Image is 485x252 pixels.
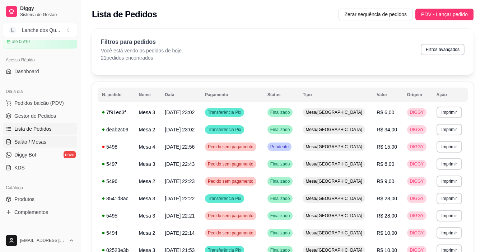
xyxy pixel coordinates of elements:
span: [DATE] 22:43 [165,161,195,167]
span: Pedido sem pagamento [206,178,255,184]
span: Mesa/[GEOGRAPHIC_DATA] [304,230,364,236]
span: Gestor de Pedidos [14,112,56,120]
div: 5498 [102,143,130,150]
button: Imprimir [437,176,462,187]
span: R$ 10,00 [377,230,397,236]
th: Nome [134,88,160,102]
a: Gestor de Pedidos [3,110,77,122]
span: Lista de Pedidos [14,125,52,132]
th: Data [160,88,201,102]
button: Imprimir [437,124,462,135]
button: PDV - Lançar pedido [415,9,474,20]
span: Finalizado [269,230,292,236]
span: Finalizado [269,127,292,132]
span: Pedidos balcão (PDV) [14,99,64,107]
th: Valor [372,88,402,102]
span: L [9,27,16,34]
span: Sistema de Gestão [20,12,74,18]
span: R$ 28,00 [377,196,397,201]
a: KDS [3,162,77,173]
span: R$ 28,00 [377,213,397,219]
a: Diggy Botnovo [3,149,77,160]
span: [DATE] 23:02 [165,109,195,115]
span: Zerar sequência de pedidos [344,10,407,18]
button: Zerar sequência de pedidos [339,9,412,20]
td: Mesa 2 [134,173,160,190]
span: Mesa/[GEOGRAPHIC_DATA] [304,196,364,201]
span: Diggy Bot [14,151,36,158]
div: Lanche dos Qu ... [22,27,60,34]
span: [DATE] 22:56 [165,144,195,150]
button: Imprimir [437,227,462,239]
span: [DATE] 22:23 [165,178,195,184]
th: N. pedido [98,88,134,102]
span: Salão / Mesas [14,138,46,145]
div: Acesso Rápido [3,54,77,66]
button: Filtros avançados [421,44,465,55]
th: Ação [432,88,468,102]
span: Mesa/[GEOGRAPHIC_DATA] [304,161,364,167]
span: DIGGY [409,213,425,219]
button: Imprimir [437,210,462,221]
span: Mesa/[GEOGRAPHIC_DATA] [304,213,364,219]
span: DIGGY [409,178,425,184]
span: Finalizado [269,213,292,219]
span: Pendente [269,144,290,150]
span: DIGGY [409,196,425,201]
span: [EMAIL_ADDRESS][DOMAIN_NAME] [20,238,66,243]
span: DIGGY [409,230,425,236]
span: R$ 6,00 [377,161,394,167]
span: Transferência Pix [206,109,243,115]
div: 5497 [102,160,130,168]
td: Mesa 2 [134,224,160,242]
span: KDS [14,164,25,171]
article: até 05/10 [12,39,30,45]
span: [DATE] 22:14 [165,230,195,236]
button: [EMAIL_ADDRESS][DOMAIN_NAME] [3,232,77,249]
span: [DATE] 22:22 [165,196,195,201]
span: Diggy [20,5,74,12]
span: Mesa/[GEOGRAPHIC_DATA] [304,127,364,132]
p: 21 pedidos encontrados [101,54,183,61]
span: Finalizado [269,161,292,167]
span: [DATE] 22:21 [165,213,195,219]
span: Finalizado [269,178,292,184]
h2: Lista de Pedidos [92,9,157,20]
p: Filtros para pedidos [101,38,183,46]
span: DIGGY [409,127,425,132]
span: DIGGY [409,161,425,167]
div: 7f91ed3f [102,109,130,116]
div: 8541d8ac [102,195,130,202]
th: Origem [403,88,432,102]
span: Mesa/[GEOGRAPHIC_DATA] [304,109,364,115]
span: R$ 15,00 [377,144,397,150]
th: Pagamento [201,88,263,102]
a: Lista de Pedidos [3,123,77,135]
span: R$ 34,00 [377,127,397,132]
span: Complementos [14,209,48,216]
a: Complementos [3,206,77,218]
span: R$ 6,00 [377,109,394,115]
button: Imprimir [437,193,462,204]
span: DIGGY [409,109,425,115]
a: DiggySistema de Gestão [3,3,77,20]
div: 5496 [102,178,130,185]
div: deab2c09 [102,126,130,133]
td: Mesa 3 [134,207,160,224]
div: Catálogo [3,182,77,193]
div: Dia a dia [3,86,77,97]
span: Transferência Pix [206,196,243,201]
button: Imprimir [437,158,462,170]
th: Tipo [298,88,372,102]
td: Mesa 3 [134,104,160,121]
span: Pedido sem pagamento [206,213,255,219]
span: Pedido sem pagamento [206,161,255,167]
span: Produtos [14,196,34,203]
div: 5494 [102,229,130,237]
a: Produtos [3,193,77,205]
button: Imprimir [437,141,462,153]
span: Finalizado [269,196,292,201]
td: Mesa 2 [134,121,160,138]
div: 5495 [102,212,130,219]
button: Select a team [3,23,77,37]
